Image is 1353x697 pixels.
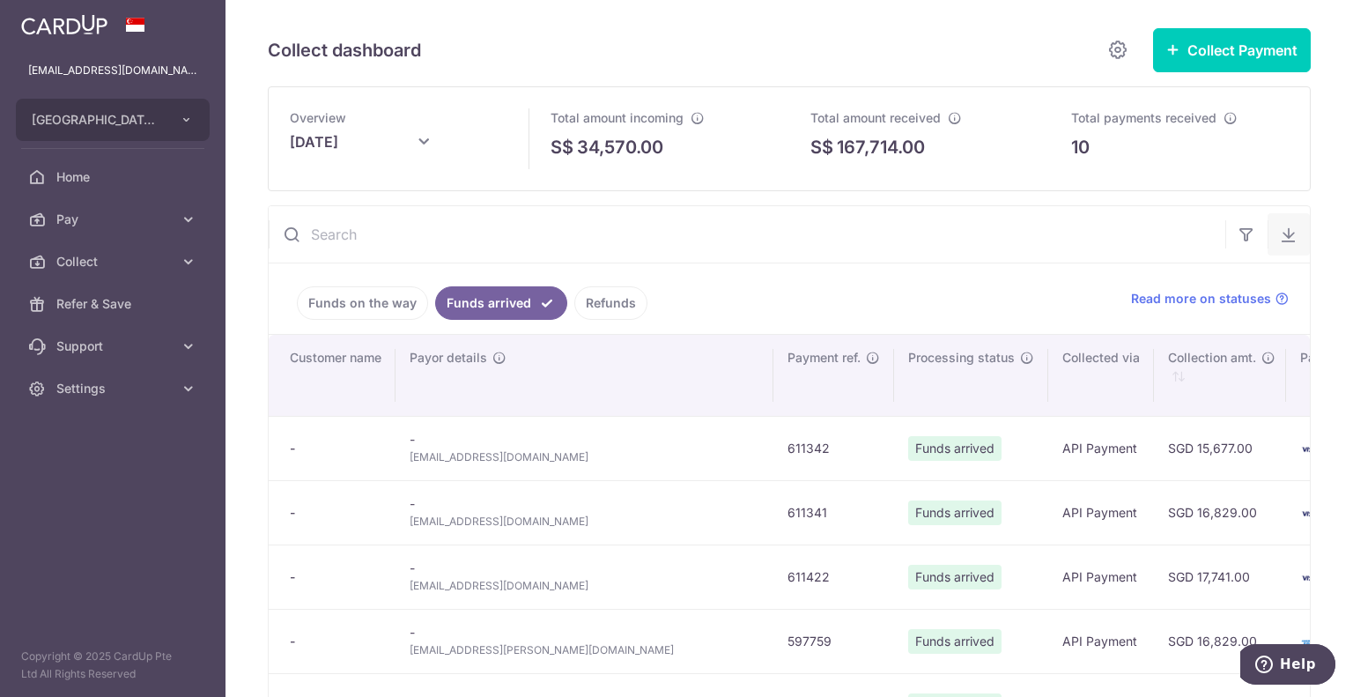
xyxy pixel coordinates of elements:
span: Overview [290,110,346,125]
td: API Payment [1048,416,1154,480]
td: 611342 [773,416,894,480]
td: 597759 [773,609,894,673]
button: Collect Payment [1153,28,1311,72]
th: Payor details [396,335,773,416]
span: Total payments received [1071,110,1216,125]
td: SGD 17,741.00 [1154,545,1286,609]
span: Total amount incoming [551,110,684,125]
th: Collected via [1048,335,1154,416]
span: Refer & Save [56,295,173,313]
div: - [290,633,381,650]
span: Funds arrived [908,565,1002,589]
span: Funds arrived [908,501,1002,525]
p: 167,714.00 [837,134,925,160]
p: 10 [1071,134,1090,160]
iframe: Opens a widget where you can find more information [1240,644,1335,688]
span: Payment ref. [787,349,861,367]
td: - [396,545,773,609]
img: CardUp [21,14,107,35]
span: Processing status [908,349,1015,367]
a: Refunds [574,286,647,320]
span: Funds arrived [908,629,1002,654]
span: Collection amt. [1168,349,1256,367]
span: Home [56,168,173,186]
span: Help [40,12,76,28]
span: [EMAIL_ADDRESS][DOMAIN_NAME] [410,577,759,595]
a: Read more on statuses [1131,290,1289,308]
td: - [396,416,773,480]
img: visa-sm-192604c4577d2d35970c8ed26b86981c2741ebd56154ab54ad91a526f0f24972.png [1300,505,1318,523]
th: Processing status [894,335,1048,416]
td: API Payment [1048,609,1154,673]
th: Payment ref. [773,335,894,416]
th: Customer name [269,335,396,416]
a: Funds arrived [435,286,567,320]
span: [EMAIL_ADDRESS][PERSON_NAME][DOMAIN_NAME] [410,641,759,659]
span: Payor details [410,349,487,367]
span: [EMAIL_ADDRESS][DOMAIN_NAME] [410,449,759,466]
span: Settings [56,380,173,397]
p: 34,570.00 [577,134,663,160]
a: Funds on the way [297,286,428,320]
td: SGD 15,677.00 [1154,416,1286,480]
span: S$ [810,134,833,160]
td: API Payment [1048,480,1154,545]
input: Search [269,206,1225,263]
td: SGD 16,829.00 [1154,480,1286,545]
span: Pay [56,211,173,228]
td: SGD 16,829.00 [1154,609,1286,673]
img: american-express-sm-c955881869ff4294d00fd038735fb651958d7f10184fcf1bed3b24c57befb5f2.png [1300,634,1318,651]
h5: Collect dashboard [268,36,421,64]
td: - [396,609,773,673]
td: API Payment [1048,545,1154,609]
img: visa-sm-192604c4577d2d35970c8ed26b86981c2741ebd56154ab54ad91a526f0f24972.png [1300,569,1318,587]
div: - [290,504,381,522]
img: visa-sm-192604c4577d2d35970c8ed26b86981c2741ebd56154ab54ad91a526f0f24972.png [1300,441,1318,458]
td: 611422 [773,545,894,609]
td: 611341 [773,480,894,545]
p: [EMAIL_ADDRESS][DOMAIN_NAME] [28,62,197,79]
div: - [290,440,381,457]
span: [EMAIL_ADDRESS][DOMAIN_NAME] [410,513,759,530]
span: Total amount received [810,110,941,125]
span: [GEOGRAPHIC_DATA] OF [GEOGRAPHIC_DATA] - EAST [32,111,162,129]
span: Collect [56,253,173,271]
td: - [396,480,773,545]
th: Collection amt. : activate to sort column ascending [1154,335,1286,416]
button: [GEOGRAPHIC_DATA] OF [GEOGRAPHIC_DATA] - EAST [16,99,210,141]
div: - [290,568,381,586]
span: Support [56,337,173,355]
span: Read more on statuses [1131,290,1271,308]
span: S$ [551,134,573,160]
span: Funds arrived [908,436,1002,461]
